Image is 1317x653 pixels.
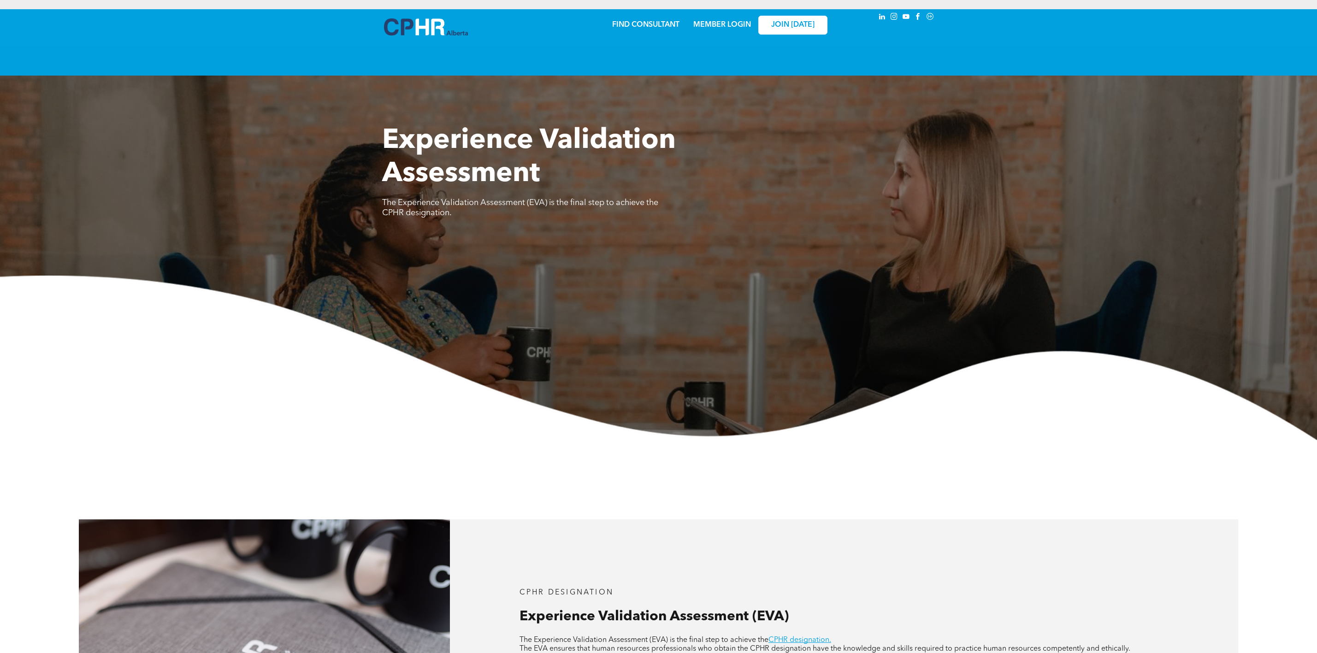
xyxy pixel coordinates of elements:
[768,636,831,644] a: CPHR designation.
[877,12,887,24] a: linkedin
[382,127,676,188] span: Experience Validation Assessment
[612,21,679,29] a: FIND CONSULTANT
[771,21,815,29] span: JOIN [DATE]
[913,12,923,24] a: facebook
[901,12,911,24] a: youtube
[925,12,935,24] a: Social network
[520,589,614,596] span: CPHR DESIGNATION
[382,199,658,217] span: The Experience Validation Assessment (EVA) is the final step to achieve the CPHR designation.
[520,636,768,644] span: The Experience Validation Assessment (EVA) is the final step to achieve the
[693,21,751,29] a: MEMBER LOGIN
[520,645,1130,653] span: The EVA ensures that human resources professionals who obtain the CPHR designation have the knowl...
[384,18,468,35] img: A blue and white logo for cp alberta
[758,16,827,35] a: JOIN [DATE]
[889,12,899,24] a: instagram
[520,610,789,624] span: Experience Validation Assessment (EVA)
